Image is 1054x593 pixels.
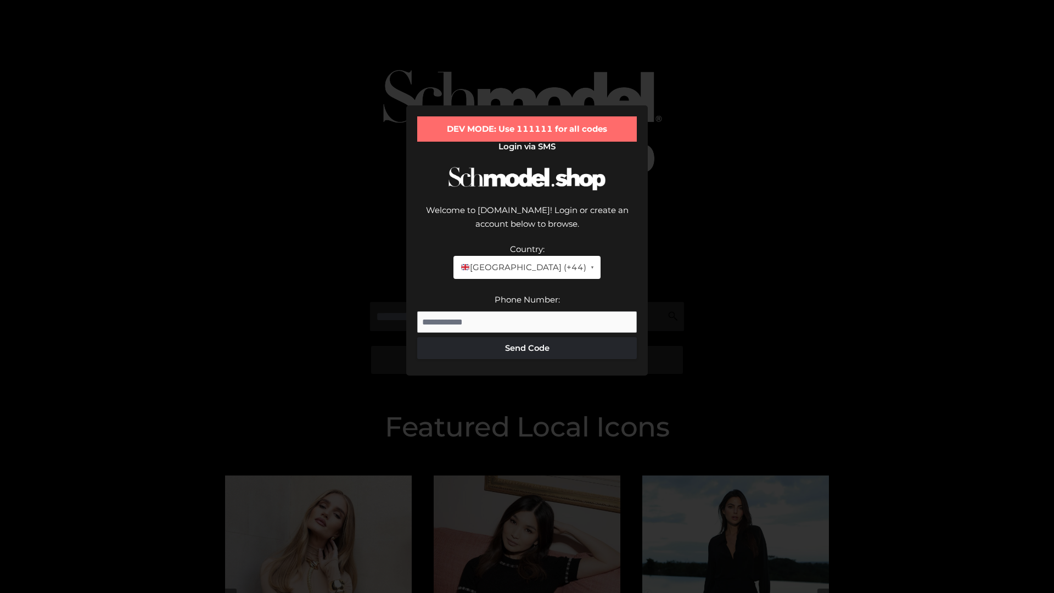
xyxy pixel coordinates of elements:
div: DEV MODE: Use 111111 for all codes [417,116,637,142]
img: Schmodel Logo [445,157,609,200]
h2: Login via SMS [417,142,637,152]
button: Send Code [417,337,637,359]
div: Welcome to [DOMAIN_NAME]! Login or create an account below to browse. [417,203,637,242]
label: Country: [510,244,545,254]
label: Phone Number: [495,294,560,305]
img: 🇬🇧 [461,263,469,271]
span: [GEOGRAPHIC_DATA] (+44) [460,260,586,275]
